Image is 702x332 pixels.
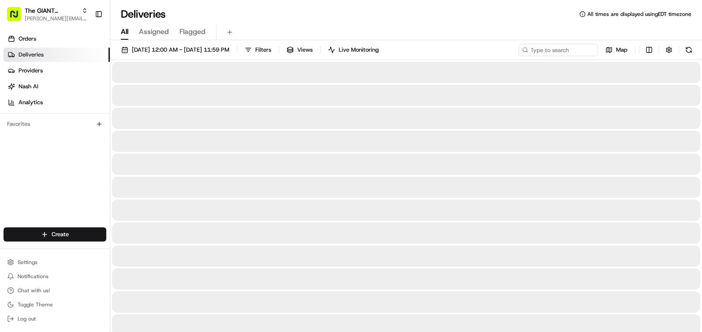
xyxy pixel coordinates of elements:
span: Create [52,230,69,238]
span: Map [616,46,627,54]
span: [DATE] 12:00 AM - [DATE] 11:59 PM [132,46,229,54]
button: Views [283,44,317,56]
span: Log out [18,315,36,322]
span: All [121,26,128,37]
button: The GIANT Company[PERSON_NAME][EMAIL_ADDRESS][DOMAIN_NAME] [4,4,91,25]
button: Chat with us! [4,284,106,297]
span: Filters [255,46,271,54]
h1: Deliveries [121,7,166,21]
button: Refresh [683,44,695,56]
a: Deliveries [4,48,110,62]
button: Map [601,44,631,56]
span: Providers [19,67,43,75]
button: Create [4,227,106,241]
button: [PERSON_NAME][EMAIL_ADDRESS][DOMAIN_NAME] [25,15,88,22]
a: Providers [4,64,110,78]
button: [DATE] 12:00 AM - [DATE] 11:59 PM [117,44,233,56]
span: Live Monitoring [339,46,379,54]
span: Orders [19,35,36,43]
span: Assigned [139,26,169,37]
button: The GIANT Company [25,6,78,15]
span: Flagged [179,26,205,37]
button: Toggle Theme [4,298,106,311]
span: Notifications [18,273,49,280]
input: Type to search [519,44,598,56]
a: Nash AI [4,79,110,94]
button: Filters [241,44,275,56]
a: Analytics [4,95,110,109]
span: Settings [18,259,37,266]
button: Notifications [4,270,106,283]
span: Views [297,46,313,54]
span: All times are displayed using EDT timezone [587,11,691,18]
button: Live Monitoring [324,44,383,56]
span: Chat with us! [18,287,50,294]
span: Toggle Theme [18,301,53,308]
a: Orders [4,32,110,46]
button: Settings [4,256,106,268]
div: Favorites [4,117,106,131]
span: Analytics [19,98,43,106]
button: Log out [4,313,106,325]
span: Deliveries [19,51,44,59]
span: Nash AI [19,83,38,91]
